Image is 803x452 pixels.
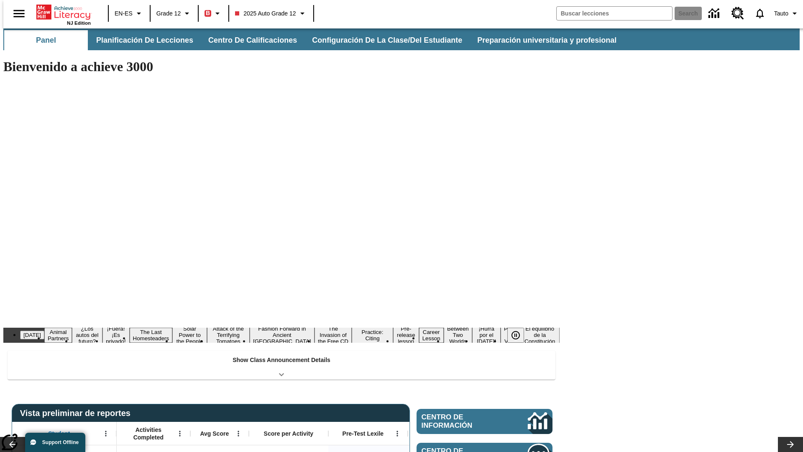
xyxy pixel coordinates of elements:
[507,328,524,343] button: Pausar
[90,30,200,50] button: Planificación de lecciones
[42,439,79,445] span: Support Offline
[250,324,315,346] button: Slide 8 Fashion Forward in Ancient Rome
[501,324,520,346] button: Slide 15 Point of View
[393,324,419,346] button: Slide 11 Pre-release lesson
[391,427,404,440] button: Abrir menú
[264,430,314,437] span: Score per Activity
[174,427,186,440] button: Abrir menú
[507,328,532,343] div: Pausar
[207,324,249,346] button: Slide 7 Attack of the Terrifying Tomatoes
[172,324,207,346] button: Slide 6 Solar Power to the People
[202,30,304,50] button: Centro de calificaciones
[471,30,623,50] button: Preparación universitaria y profesional
[315,324,352,346] button: Slide 9 The Invasion of the Free CD
[115,9,133,18] span: EN-ES
[343,430,384,437] span: Pre-Test Lexile
[44,328,72,343] button: Slide 2 Animal Partners
[774,9,788,18] span: Tauto
[100,427,112,440] button: Abrir menú
[520,324,560,346] button: Slide 16 El equilibrio de la Constitución
[749,3,771,24] a: Notificaciones
[232,427,245,440] button: Abrir menú
[726,2,749,25] a: Centro de recursos, Se abrirá en una pestaña nueva.
[419,328,444,343] button: Slide 12 Career Lesson
[67,21,91,26] span: NJ Edition
[4,30,88,50] button: Panel
[153,6,195,21] button: Grado: Grade 12, Elige un grado
[305,30,469,50] button: Configuración de la clase/del estudiante
[3,28,800,50] div: Subbarra de navegación
[422,413,500,430] span: Centro de información
[111,6,147,21] button: Language: EN-ES, Selecciona un idioma
[444,324,472,346] button: Slide 13 Between Two Worlds
[72,324,102,346] button: Slide 3 ¿Los autos del futuro?
[8,351,555,380] div: Show Class Announcement Details
[121,426,176,441] span: Activities Completed
[200,430,229,437] span: Avg Score
[3,59,560,74] h1: Bienvenido a achieve 3000
[417,409,552,434] a: Centro de información
[778,437,803,452] button: Carrusel de lecciones, seguir
[233,356,330,365] p: Show Class Announcement Details
[36,4,91,21] a: Portada
[771,6,803,21] button: Perfil/Configuración
[7,1,31,26] button: Abrir el menú lateral
[102,324,130,346] button: Slide 4 ¡Fuera! ¡Es privado!
[703,2,726,25] a: Centro de información
[472,324,501,346] button: Slide 14 ¡Hurra por el Día de la Constitución!
[206,8,210,18] span: B
[20,331,44,339] button: Slide 1 Día del Trabajo
[25,433,85,452] button: Support Offline
[130,328,173,343] button: Slide 5 The Last Homesteaders
[232,6,310,21] button: Class: 2025 Auto Grade 12, Selecciona una clase
[48,430,70,437] span: Student
[557,7,672,20] input: search field
[201,6,226,21] button: Boost El color de la clase es rojo. Cambiar el color de la clase.
[20,408,135,418] span: Vista preliminar de reportes
[235,9,296,18] span: 2025 Auto Grade 12
[36,3,91,26] div: Portada
[352,321,393,349] button: Slide 10 Mixed Practice: Citing Evidence
[3,30,624,50] div: Subbarra de navegación
[156,9,181,18] span: Grade 12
